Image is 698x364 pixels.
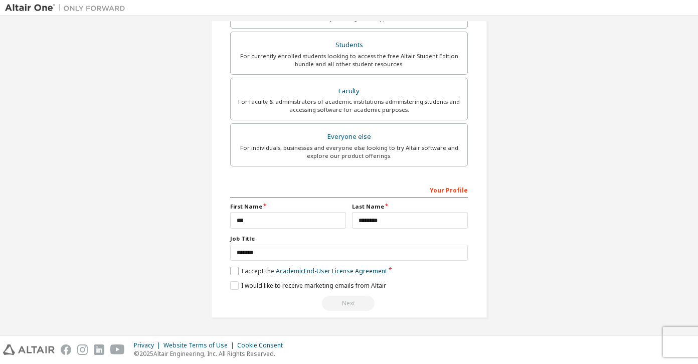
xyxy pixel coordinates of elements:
label: I accept the [230,267,387,275]
img: linkedin.svg [94,344,104,355]
img: facebook.svg [61,344,71,355]
div: Cookie Consent [237,341,289,349]
div: Your Profile [230,181,468,198]
label: Last Name [352,203,468,211]
img: instagram.svg [77,344,88,355]
img: youtube.svg [110,344,125,355]
p: © 2025 Altair Engineering, Inc. All Rights Reserved. [134,349,289,358]
div: For currently enrolled students looking to access the free Altair Student Edition bundle and all ... [237,52,461,68]
label: Job Title [230,235,468,243]
div: For faculty & administrators of academic institutions administering students and accessing softwa... [237,98,461,114]
div: Students [237,38,461,52]
div: Read and acccept EULA to continue [230,296,468,311]
img: altair_logo.svg [3,344,55,355]
label: I would like to receive marketing emails from Altair [230,281,386,290]
div: Faculty [237,84,461,98]
img: Altair One [5,3,130,13]
div: Website Terms of Use [163,341,237,349]
div: Privacy [134,341,163,349]
a: Academic End-User License Agreement [276,267,387,275]
div: For individuals, businesses and everyone else looking to try Altair software and explore our prod... [237,144,461,160]
div: Everyone else [237,130,461,144]
label: First Name [230,203,346,211]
